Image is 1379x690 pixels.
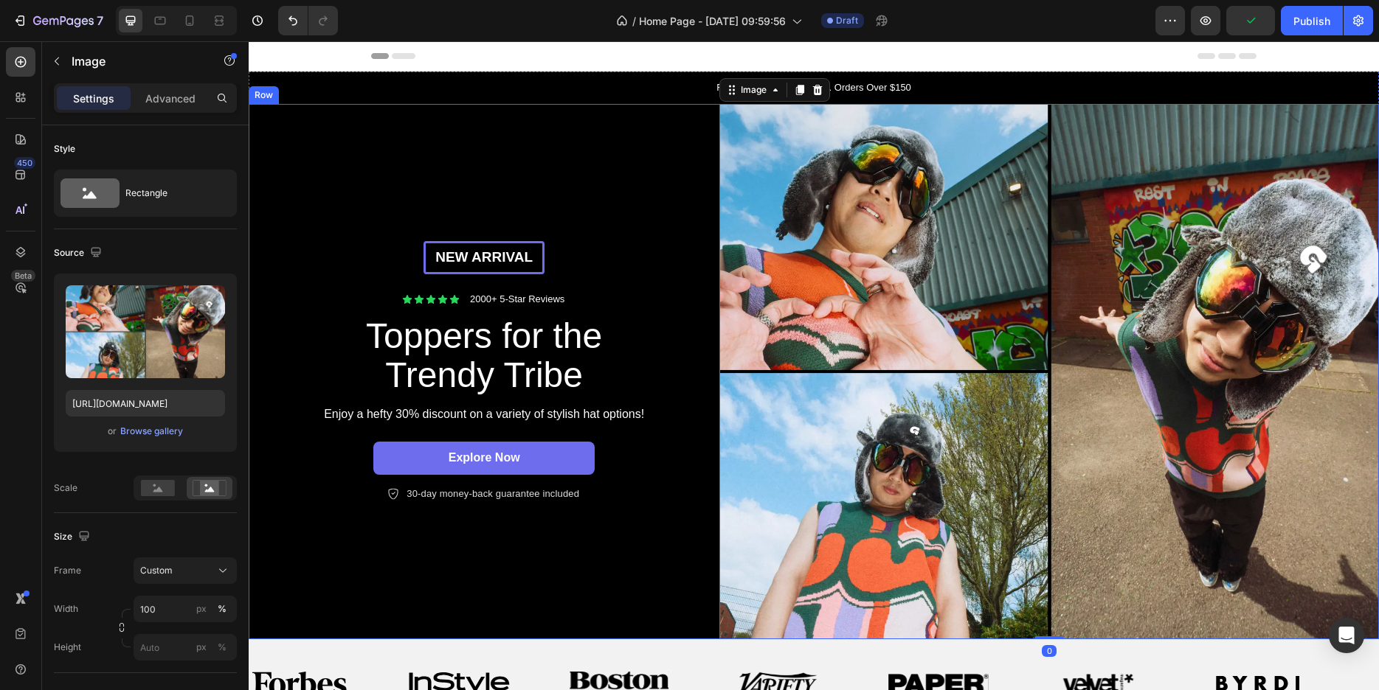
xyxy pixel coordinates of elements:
button: % [193,638,210,656]
span: / [632,13,636,29]
span: or [108,422,117,440]
button: Custom [134,557,237,584]
img: gempages_432750572815254551-fa64ec21-0cb6-4a07-a93d-fbdf5915c261.webp [471,63,1130,598]
button: Publish [1281,6,1343,35]
button: 7 [6,6,110,35]
span: Draft [836,14,858,27]
div: % [218,602,227,616]
iframe: Design area [249,41,1379,690]
p: Advanced [145,91,196,106]
img: Alt image [814,630,885,654]
label: Height [54,641,81,654]
div: px [196,602,207,616]
p: 7 [97,12,103,29]
div: Source [54,243,105,263]
button: Browse gallery [120,424,184,439]
div: Browse gallery [120,425,183,438]
div: px [196,641,207,654]
div: Undo/Redo [278,6,338,35]
div: Rectangle [125,176,215,210]
button: px [213,638,231,656]
div: Image [489,42,521,55]
span: Custom [140,564,173,577]
img: Alt image [4,630,98,654]
input: px% [134,634,237,661]
p: Settings [73,91,114,106]
div: Row [3,47,27,60]
img: preview-image [66,285,225,378]
div: % [218,641,227,654]
label: Frame [54,564,81,577]
img: Alt image [160,631,260,653]
input: px% [134,596,237,622]
div: Open Intercom Messenger [1329,618,1364,653]
p: Image [72,52,197,70]
label: Width [54,602,78,616]
span: Home Page - [DATE] 09:59:56 [639,13,786,29]
div: Beta [11,270,35,282]
div: Style [54,142,75,156]
img: Alt image [321,630,421,654]
div: Size [54,527,93,547]
div: 450 [14,157,35,169]
input: https://example.com/image.jpg [66,390,225,417]
div: Scale [54,481,77,495]
img: Alt image [640,632,740,651]
button: % [193,600,210,618]
img: Alt image [959,635,1060,649]
button: px [213,600,231,618]
div: Publish [1293,13,1330,29]
div: 0 [793,604,808,616]
img: Alt image [490,630,570,654]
